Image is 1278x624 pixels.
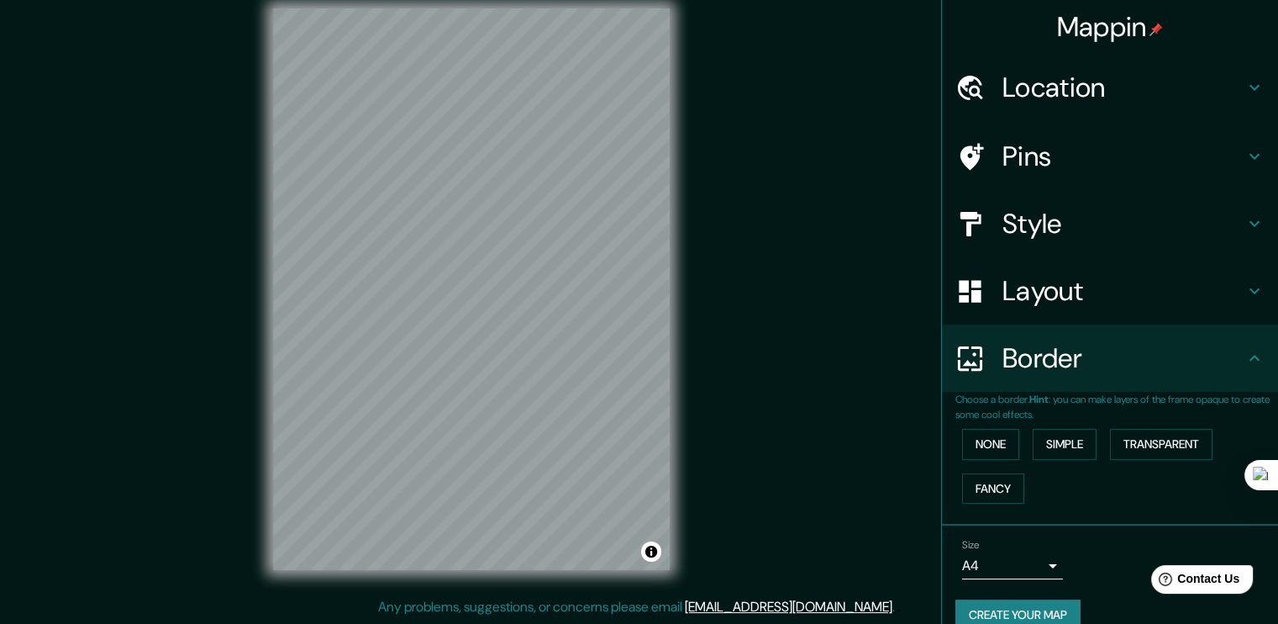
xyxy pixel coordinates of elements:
[1002,274,1244,308] h4: Layout
[1057,10,1164,44] h4: Mappin
[1033,429,1097,460] button: Simple
[942,257,1278,325] div: Layout
[1128,558,1260,605] iframe: Help widget launcher
[1110,429,1212,460] button: Transparent
[1002,341,1244,375] h4: Border
[378,597,895,617] p: Any problems, suggestions, or concerns please email .
[962,473,1024,505] button: Fancy
[641,542,661,562] button: Toggle attribution
[942,123,1278,190] div: Pins
[1149,23,1163,36] img: pin-icon.png
[1029,393,1049,406] b: Hint
[1002,207,1244,241] h4: Style
[962,553,1063,579] div: A4
[955,392,1278,422] p: Choose a border. : you can make layers of the frame opaque to create some cool effects.
[962,538,980,553] label: Size
[942,325,1278,392] div: Border
[1002,140,1244,173] h4: Pins
[685,598,892,616] a: [EMAIL_ADDRESS][DOMAIN_NAME]
[942,54,1278,121] div: Location
[895,597,897,617] div: .
[962,429,1019,460] button: None
[942,190,1278,257] div: Style
[897,597,901,617] div: .
[273,8,670,570] canvas: Map
[1002,71,1244,104] h4: Location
